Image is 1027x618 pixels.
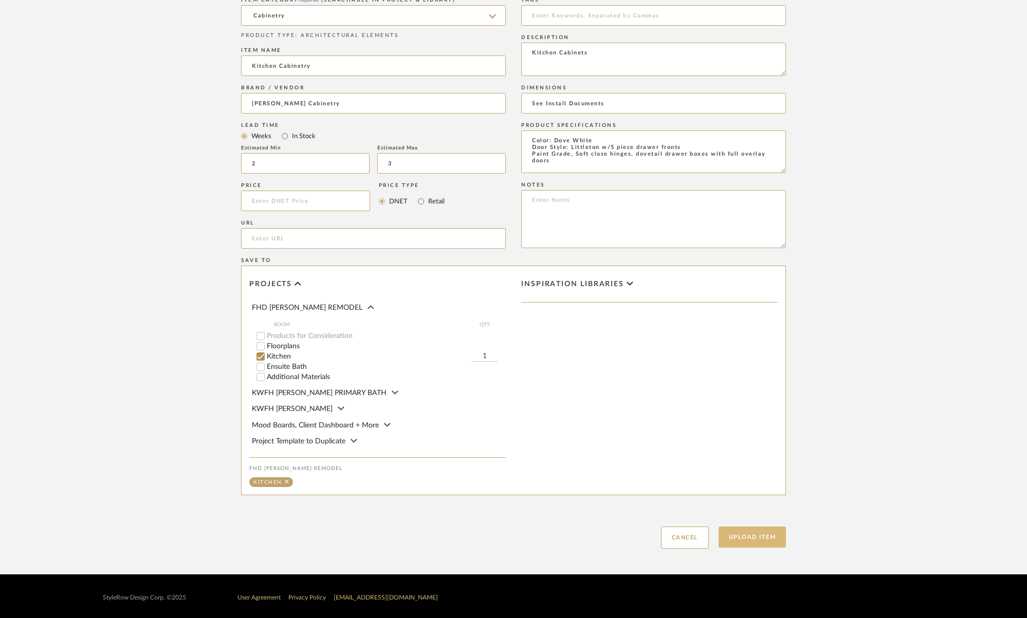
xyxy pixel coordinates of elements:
[103,594,186,602] div: StyleRow Design Corp. ©2025
[241,47,506,53] div: Item name
[241,220,506,226] div: URL
[241,228,506,249] input: Enter URL
[521,5,786,26] input: Enter Keywords, Separated by Commas
[241,257,786,264] div: Save To
[267,353,472,360] label: Kitchen
[241,32,506,40] div: PRODUCT TYPE
[250,130,271,142] label: Weeks
[241,145,370,151] div: Estimated Min
[252,389,387,397] span: KWFH [PERSON_NAME] PRIMARY BATH
[472,321,498,329] span: QTY
[521,34,786,41] div: Description
[237,594,281,601] a: User Agreement
[241,5,506,26] input: Type a category to search and select
[252,438,345,445] span: Project Template to Duplicate
[267,373,506,381] label: Additional Materials
[521,280,624,289] span: Inspiration libraries
[377,145,506,151] div: Estimated Max
[253,480,282,485] div: Kitchen
[521,93,786,114] input: Enter Dimensions
[241,122,506,128] div: Lead Time
[377,153,506,174] input: Estimated Max
[521,122,786,128] div: Product Specifications
[521,85,786,91] div: Dimensions
[379,182,445,189] div: Price Type
[427,196,445,207] label: Retail
[295,33,398,38] span: : ARCHITECTURAL ELEMENTS
[241,191,370,211] input: Enter DNET Price
[288,594,326,601] a: Privacy Policy
[379,191,445,211] mat-radio-group: Select price type
[241,93,506,114] input: Unknown
[267,363,506,370] label: Ensuite Bath
[241,85,506,91] div: Brand / Vendor
[661,527,709,549] button: Cancel
[241,182,370,189] div: Price
[334,594,438,601] a: [EMAIL_ADDRESS][DOMAIN_NAME]
[241,55,506,76] input: Enter Name
[267,343,506,350] label: Floorplans
[252,422,379,429] span: Mood Boards, Client Dashboard + More
[388,196,408,207] label: DNET
[241,153,370,174] input: Estimated Min
[274,321,472,329] span: ROOM
[252,405,333,413] span: KWFH [PERSON_NAME]
[249,280,292,289] span: Projects
[241,129,506,142] mat-radio-group: Select item type
[291,130,316,142] label: In Stock
[249,465,506,472] div: FHD [PERSON_NAME] REMODEL
[252,304,362,311] span: FHD [PERSON_NAME] REMODEL
[719,527,786,548] button: Upload Item
[521,182,786,188] div: Notes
